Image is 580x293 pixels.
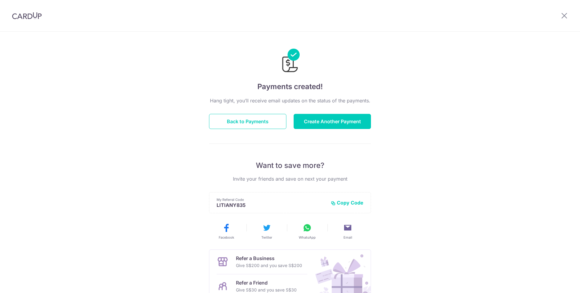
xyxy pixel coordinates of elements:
[249,223,285,240] button: Twitter
[219,235,234,240] span: Facebook
[217,202,326,208] p: LITIANY835
[289,223,325,240] button: WhatsApp
[343,235,352,240] span: Email
[209,114,286,129] button: Back to Payments
[209,97,371,104] p: Hang tight, you’ll receive email updates on the status of the payments.
[12,12,42,19] img: CardUp
[209,175,371,182] p: Invite your friends and save on next your payment
[236,255,302,262] p: Refer a Business
[331,200,363,206] button: Copy Code
[261,235,272,240] span: Twitter
[280,49,300,74] img: Payments
[208,223,244,240] button: Facebook
[236,279,297,286] p: Refer a Friend
[217,197,326,202] p: My Referral Code
[209,161,371,170] p: Want to save more?
[236,262,302,269] p: Give S$200 and you save S$200
[294,114,371,129] button: Create Another Payment
[299,235,316,240] span: WhatsApp
[330,223,366,240] button: Email
[209,81,371,92] h4: Payments created!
